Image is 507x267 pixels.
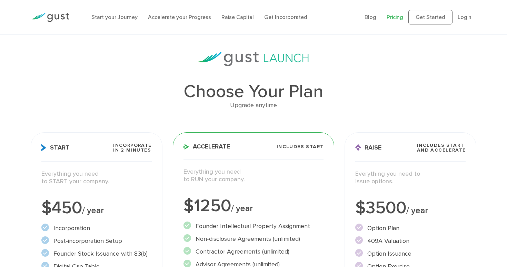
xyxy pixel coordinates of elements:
a: Start your Journey [91,14,138,20]
li: Post-incorporation Setup [41,236,152,246]
li: Non-disclosure Agreements (unlimited) [183,234,324,244]
p: Everything you need to issue options. [355,170,466,186]
span: / year [231,203,253,214]
span: Includes START [277,144,324,149]
a: Get Incorporated [264,14,307,20]
a: Accelerate your Progress [148,14,211,20]
div: Upgrade anytime [31,101,477,111]
a: Login [458,14,471,20]
a: Blog [365,14,376,20]
p: Everything you need to RUN your company. [183,168,324,184]
li: Option Plan [355,224,466,233]
div: $1250 [183,197,324,215]
span: Raise [355,144,381,151]
span: / year [406,205,428,216]
li: Contractor Agreements (unlimited) [183,247,324,256]
span: Incorporate in 2 Minutes [113,143,151,153]
span: Start [41,144,70,151]
h1: Choose Your Plan [31,83,477,101]
img: gust-launch-logos.svg [198,52,309,66]
a: Pricing [387,14,403,20]
li: Founder Stock Issuance with 83(b) [41,249,152,258]
span: / year [82,205,104,216]
li: Founder Intellectual Property Assignment [183,222,324,231]
span: Includes START and ACCELERATE [417,143,466,153]
img: Gust Logo [31,13,69,22]
img: Accelerate Icon [183,144,189,150]
div: $3500 [355,199,466,217]
img: Start Icon X2 [41,144,47,151]
div: $450 [41,199,152,217]
p: Everything you need to START your company. [41,170,152,186]
li: Incorporation [41,224,152,233]
li: 409A Valuation [355,236,466,246]
a: Get Started [408,10,453,24]
li: Option Issuance [355,249,466,258]
a: Raise Capital [221,14,254,20]
img: Raise Icon [355,144,361,151]
span: Accelerate [183,144,230,150]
